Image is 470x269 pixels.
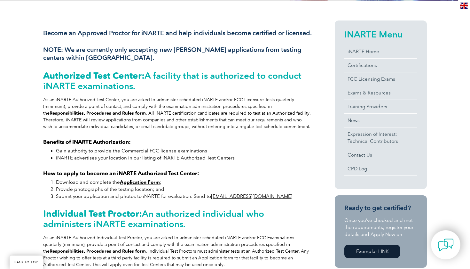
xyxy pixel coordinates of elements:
[56,186,312,193] li: Provide photographs of the testing location; and
[43,208,142,219] strong: Individual Test Proctor:
[344,162,417,175] a: CPD Log
[50,249,146,254] a: Responsibilities, Procedures and Rules form
[438,237,454,253] img: contact-chat.png
[56,154,312,161] li: iNARTE advertises your location in our listing of iNARTE Authorized Test Centers
[344,245,400,258] a: Exemplar LINK
[43,170,199,176] strong: How to apply to become an iNARTE Authorized Test Center:
[43,208,312,229] h2: An authorized individual who administers iNARTE examinations.
[344,148,417,162] a: Contact Us
[211,193,293,199] a: [EMAIL_ADDRESS][DOMAIN_NAME]
[56,193,312,200] li: Submit your application and photos to iNARTE for evaluation. Send to
[344,217,417,238] p: Once you’ve checked and met the requirements, register your details and Apply Now on
[43,234,312,268] div: As an iNARTE Authorized Individual Test Proctor, you are asked to administer scheduled iNARTE and...
[43,46,312,62] h3: NOTE: We are currently only accepting new [PERSON_NAME] applications from testing centers within ...
[56,179,312,186] li: Download and complete the ;
[43,70,145,81] strong: Authorized Test Center:
[344,114,417,127] a: News
[43,96,312,130] div: As an iNARTE Authorized Test Center, you are asked to administer scheduled iNARTE and/or FCC Lice...
[50,110,146,116] a: Responsibilities, Procedures and Rules form
[43,29,312,37] h3: Become an Approved Proctor for iNARTE and help individuals become certified or licensed.
[344,204,417,212] h3: Ready to get certified?
[344,86,417,100] a: Exams & Resources
[120,179,160,185] a: Application Form
[344,100,417,113] a: Training Providers
[344,127,417,148] a: Expression of Interest:Technical Contributors
[56,147,312,154] li: Gain authority to provide the Commercial FCC license examinations
[344,72,417,86] a: FCC Licensing Exams
[10,256,43,269] a: BACK TO TOP
[344,29,417,39] h2: iNARTE Menu
[344,59,417,72] a: Certifications
[460,3,468,9] img: en
[43,70,312,91] h2: A facility that is authorized to conduct iNARTE examinations.
[344,45,417,58] a: iNARTE Home
[43,139,131,145] strong: Benefits of iNARTE Authorization:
